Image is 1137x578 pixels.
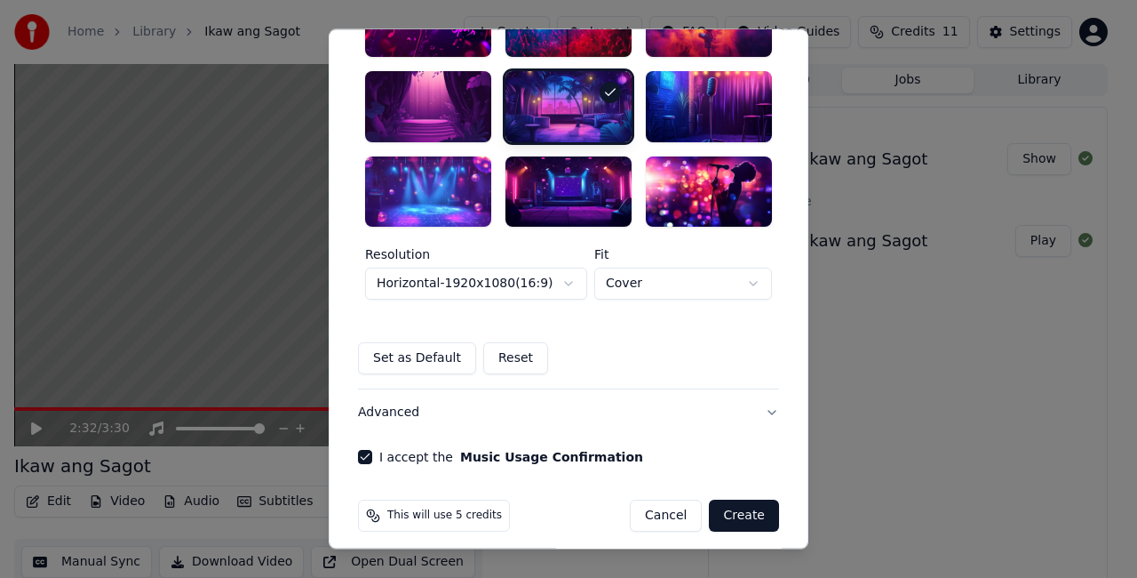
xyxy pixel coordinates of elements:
[387,510,502,524] span: This will use 5 credits
[594,249,772,261] label: Fit
[630,501,702,533] button: Cancel
[460,452,643,464] button: I accept the
[358,343,476,375] button: Set as Default
[709,501,779,533] button: Create
[483,343,548,375] button: Reset
[358,390,779,437] button: Advanced
[365,249,587,261] label: Resolution
[379,452,643,464] label: I accept the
